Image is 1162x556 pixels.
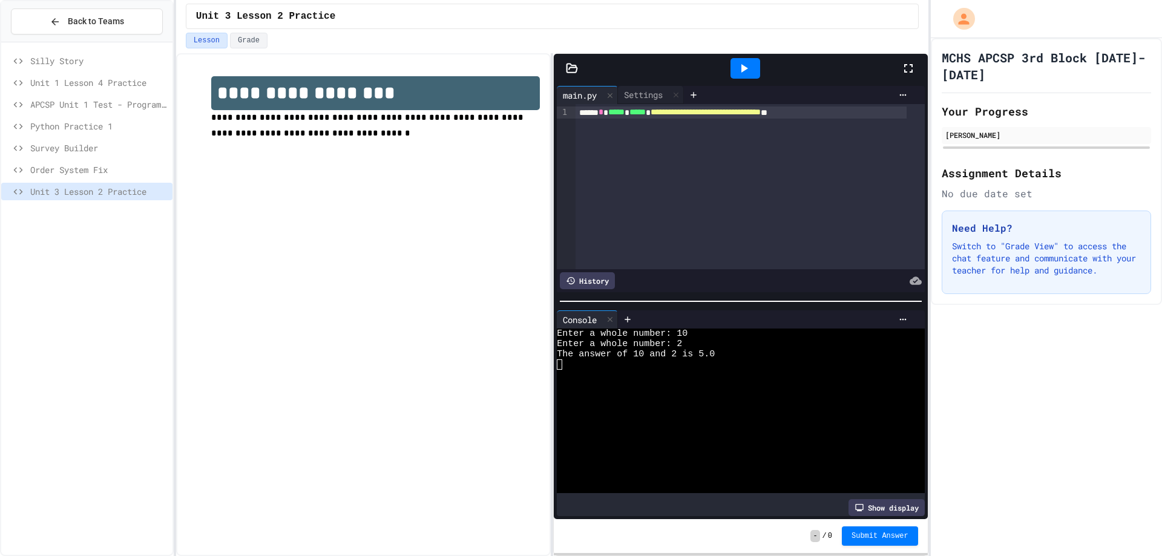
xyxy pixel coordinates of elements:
[30,54,168,67] span: Silly Story
[557,86,618,104] div: main.py
[942,103,1151,120] h2: Your Progress
[68,15,124,28] span: Back to Teams
[30,163,168,176] span: Order System Fix
[560,272,615,289] div: History
[822,531,827,541] span: /
[952,240,1141,276] p: Switch to "Grade View" to access the chat feature and communicate with your teacher for help and ...
[30,76,168,89] span: Unit 1 Lesson 4 Practice
[196,9,335,24] span: Unit 3 Lesson 2 Practice
[230,33,268,48] button: Grade
[828,531,832,541] span: 0
[557,339,682,349] span: Enter a whole number: 2
[557,313,603,326] div: Console
[557,349,715,359] span: The answer of 10 and 2 is 5.0
[30,142,168,154] span: Survey Builder
[849,499,925,516] div: Show display
[945,129,1147,140] div: [PERSON_NAME]
[942,165,1151,182] h2: Assignment Details
[557,106,569,119] div: 1
[30,185,168,198] span: Unit 3 Lesson 2 Practice
[557,89,603,102] div: main.py
[557,329,688,339] span: Enter a whole number: 10
[618,86,684,104] div: Settings
[30,98,168,111] span: APCSP Unit 1 Test - Programming Question
[942,49,1151,83] h1: MCHS APCSP 3rd Block [DATE]-[DATE]
[942,186,1151,201] div: No due date set
[842,526,918,546] button: Submit Answer
[186,33,228,48] button: Lesson
[618,88,669,101] div: Settings
[940,5,978,33] div: My Account
[11,8,163,34] button: Back to Teams
[810,530,819,542] span: -
[557,310,618,329] div: Console
[852,531,908,541] span: Submit Answer
[30,120,168,132] span: Python Practice 1
[952,221,1141,235] h3: Need Help?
